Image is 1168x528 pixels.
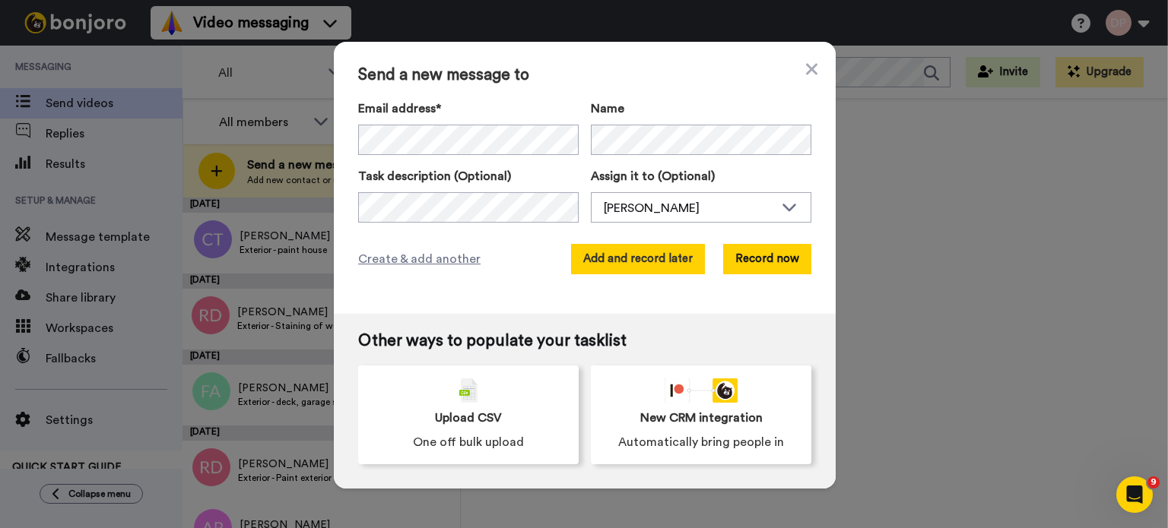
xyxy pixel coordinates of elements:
[358,100,579,118] label: Email address*
[665,378,738,403] div: animation
[618,433,784,451] span: Automatically bring people in
[1147,476,1160,488] span: 9
[435,409,502,427] span: Upload CSV
[358,66,811,84] span: Send a new message to
[1116,476,1153,513] iframe: Intercom live chat
[604,199,774,217] div: [PERSON_NAME]
[358,332,811,350] span: Other ways to populate your tasklist
[723,244,811,274] button: Record now
[459,378,478,403] img: csv-grey.png
[413,433,524,451] span: One off bulk upload
[591,100,624,118] span: Name
[591,167,811,185] label: Assign it to (Optional)
[571,244,705,274] button: Add and record later
[358,250,481,268] span: Create & add another
[640,409,763,427] span: New CRM integration
[358,167,579,185] label: Task description (Optional)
